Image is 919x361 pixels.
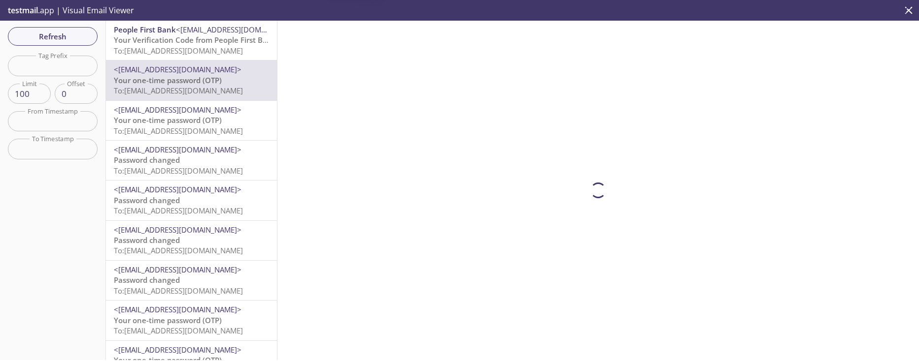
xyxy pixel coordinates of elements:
span: Password changed [114,195,180,205]
span: To: [EMAIL_ADDRESS][DOMAIN_NAME] [114,326,243,335]
div: <[EMAIL_ADDRESS][DOMAIN_NAME]>Your one-time password (OTP)To:[EMAIL_ADDRESS][DOMAIN_NAME] [106,301,277,340]
div: <[EMAIL_ADDRESS][DOMAIN_NAME]>Password changedTo:[EMAIL_ADDRESS][DOMAIN_NAME] [106,221,277,260]
span: Your one-time password (OTP) [114,315,222,325]
span: To: [EMAIL_ADDRESS][DOMAIN_NAME] [114,245,243,255]
span: Your one-time password (OTP) [114,75,222,85]
span: Password changed [114,235,180,245]
button: Refresh [8,27,98,46]
span: Refresh [16,30,90,43]
span: <[EMAIL_ADDRESS][DOMAIN_NAME]> [176,25,304,34]
div: <[EMAIL_ADDRESS][DOMAIN_NAME]>Password changedTo:[EMAIL_ADDRESS][DOMAIN_NAME] [106,141,277,180]
span: To: [EMAIL_ADDRESS][DOMAIN_NAME] [114,286,243,296]
span: testmail [8,5,38,16]
span: <[EMAIL_ADDRESS][DOMAIN_NAME]> [114,145,241,154]
span: To: [EMAIL_ADDRESS][DOMAIN_NAME] [114,86,243,95]
span: People First Bank [114,25,176,34]
div: <[EMAIL_ADDRESS][DOMAIN_NAME]>Your one-time password (OTP)To:[EMAIL_ADDRESS][DOMAIN_NAME] [106,60,277,100]
span: <[EMAIL_ADDRESS][DOMAIN_NAME]> [114,345,241,355]
span: <[EMAIL_ADDRESS][DOMAIN_NAME]> [114,184,241,194]
span: <[EMAIL_ADDRESS][DOMAIN_NAME]> [114,64,241,74]
div: <[EMAIL_ADDRESS][DOMAIN_NAME]>Password changedTo:[EMAIL_ADDRESS][DOMAIN_NAME] [106,180,277,220]
span: <[EMAIL_ADDRESS][DOMAIN_NAME]> [114,225,241,235]
div: <[EMAIL_ADDRESS][DOMAIN_NAME]>Your one-time password (OTP)To:[EMAIL_ADDRESS][DOMAIN_NAME] [106,101,277,140]
span: Your one-time password (OTP) [114,115,222,125]
span: <[EMAIL_ADDRESS][DOMAIN_NAME]> [114,265,241,274]
span: To: [EMAIL_ADDRESS][DOMAIN_NAME] [114,46,243,56]
span: Password changed [114,275,180,285]
div: People First Bank<[EMAIL_ADDRESS][DOMAIN_NAME]>Your Verification Code from People First BankTo:[E... [106,21,277,60]
span: To: [EMAIL_ADDRESS][DOMAIN_NAME] [114,166,243,176]
span: To: [EMAIL_ADDRESS][DOMAIN_NAME] [114,126,243,136]
span: <[EMAIL_ADDRESS][DOMAIN_NAME]> [114,304,241,314]
span: Your Verification Code from People First Bank [114,35,276,45]
div: <[EMAIL_ADDRESS][DOMAIN_NAME]>Password changedTo:[EMAIL_ADDRESS][DOMAIN_NAME] [106,261,277,300]
span: To: [EMAIL_ADDRESS][DOMAIN_NAME] [114,206,243,215]
span: Password changed [114,155,180,165]
span: <[EMAIL_ADDRESS][DOMAIN_NAME]> [114,105,241,115]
